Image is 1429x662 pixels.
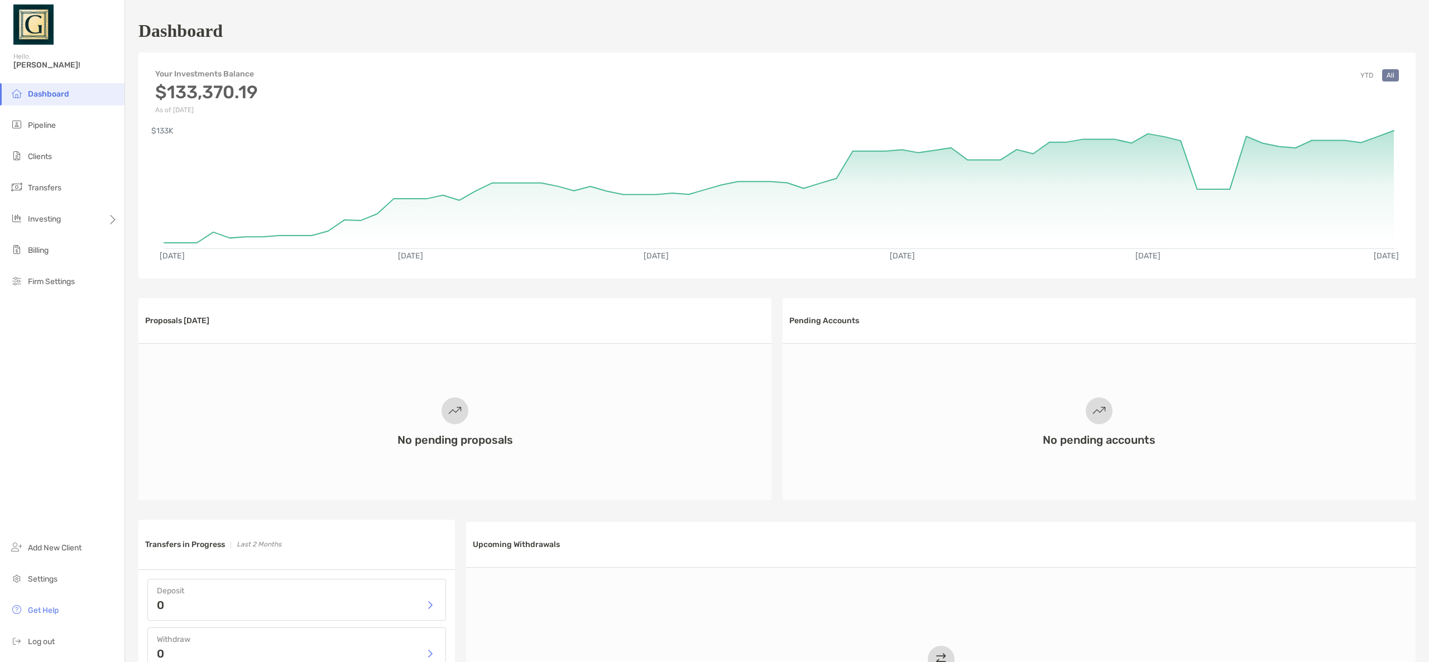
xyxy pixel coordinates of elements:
[10,87,23,100] img: dashboard icon
[1376,251,1401,261] text: [DATE]
[1138,251,1163,261] text: [DATE]
[28,543,81,553] span: Add New Client
[13,60,118,70] span: [PERSON_NAME]!
[10,603,23,616] img: get-help icon
[1043,433,1155,447] h3: No pending accounts
[473,540,560,549] h3: Upcoming Withdrawals
[155,81,258,103] h3: $133,370.19
[151,126,174,136] text: $133K
[145,540,225,549] h3: Transfers in Progress
[10,149,23,162] img: clients icon
[28,606,59,615] span: Get Help
[28,214,61,224] span: Investing
[157,635,437,644] h4: Withdraw
[28,89,69,99] span: Dashboard
[157,599,164,611] p: 0
[10,572,23,585] img: settings icon
[10,540,23,554] img: add_new_client icon
[28,637,55,646] span: Log out
[891,251,916,261] text: [DATE]
[1356,69,1378,81] button: YTD
[145,316,209,325] h3: Proposals [DATE]
[645,251,670,261] text: [DATE]
[10,274,23,287] img: firm-settings icon
[28,277,75,286] span: Firm Settings
[237,538,281,551] p: Last 2 Months
[10,118,23,131] img: pipeline icon
[28,574,57,584] span: Settings
[155,69,258,79] h4: Your Investments Balance
[28,152,52,161] span: Clients
[10,212,23,225] img: investing icon
[1382,69,1399,81] button: All
[157,648,164,659] p: 0
[10,243,23,256] img: billing icon
[10,180,23,194] img: transfers icon
[157,586,437,596] h4: Deposit
[28,183,61,193] span: Transfers
[28,121,56,130] span: Pipeline
[397,433,513,447] h3: No pending proposals
[789,316,859,325] h3: Pending Accounts
[398,251,423,261] text: [DATE]
[28,246,49,255] span: Billing
[10,634,23,647] img: logout icon
[155,106,258,114] p: As of [DATE]
[160,251,185,261] text: [DATE]
[13,4,54,45] img: Zoe Logo
[138,21,223,41] h1: Dashboard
